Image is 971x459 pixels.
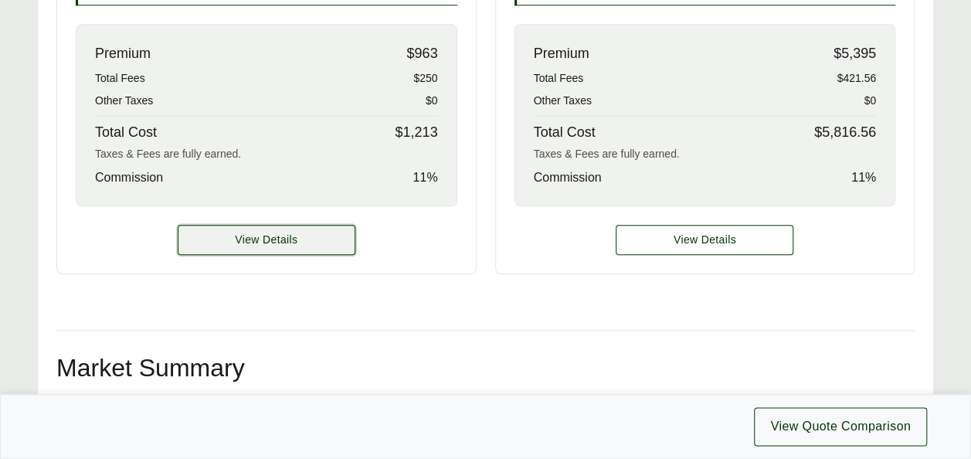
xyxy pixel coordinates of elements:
[95,122,157,143] span: Total Cost
[413,168,437,187] span: 11 %
[395,122,437,143] span: $1,213
[674,232,736,248] span: View Details
[406,43,437,64] span: $963
[833,43,876,64] span: $5,395
[534,43,589,64] span: Premium
[95,43,151,64] span: Premium
[426,93,438,109] span: $0
[534,168,602,187] span: Commission
[754,407,927,446] button: View Quote Comparison
[95,146,438,162] div: Taxes & Fees are fully earned.
[178,225,355,255] a: LIO details
[534,93,592,109] span: Other Taxes
[178,225,355,255] button: View Details
[95,70,145,87] span: Total Fees
[534,122,596,143] span: Total Cost
[616,225,793,255] button: View Details
[837,70,876,87] span: $421.56
[235,232,297,248] span: View Details
[95,93,153,109] span: Other Taxes
[56,355,915,380] h2: Market Summary
[616,225,793,255] a: InTact details
[770,417,911,436] span: View Quote Comparison
[95,168,163,187] span: Commission
[534,146,877,162] div: Taxes & Fees are fully earned.
[413,70,437,87] span: $250
[851,168,876,187] span: 11 %
[814,122,876,143] span: $5,816.56
[864,93,876,109] span: $0
[534,70,584,87] span: Total Fees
